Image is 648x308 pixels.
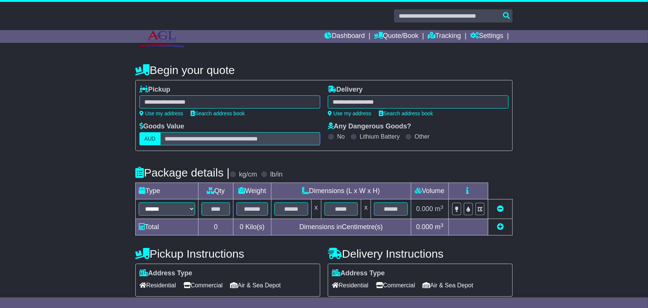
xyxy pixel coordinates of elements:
h4: Delivery Instructions [328,248,513,260]
label: Address Type [139,269,192,278]
label: Pickup [139,86,170,94]
label: Other [415,133,430,140]
span: Residential [332,279,368,291]
h4: Begin your quote [135,64,513,76]
a: Use my address [328,110,371,116]
sup: 3 [441,222,444,228]
td: x [311,199,321,219]
label: kg/cm [239,171,257,179]
td: Volume [411,183,448,199]
label: Any Dangerous Goods? [328,122,411,131]
h4: Pickup Instructions [135,248,320,260]
span: 0 [240,223,244,231]
span: Air & Sea Depot [423,279,474,291]
td: Dimensions (L x W x H) [271,183,411,199]
label: Lithium Battery [360,133,400,140]
a: Search address book [379,110,433,116]
td: 0 [198,219,233,236]
a: Tracking [428,30,461,43]
td: x [361,199,371,219]
a: Dashboard [325,30,365,43]
a: Remove this item [497,205,504,213]
h4: Package details | [135,166,230,179]
span: m [435,205,444,213]
label: No [337,133,345,140]
label: lb/in [270,171,283,179]
a: Quote/Book [374,30,418,43]
span: Residential [139,279,176,291]
span: Air & Sea Depot [230,279,281,291]
a: Settings [470,30,503,43]
td: Qty [198,183,233,199]
a: Search address book [191,110,245,116]
label: Delivery [328,86,363,94]
td: Total [136,219,198,236]
span: m [435,223,444,231]
label: Goods Value [139,122,184,131]
span: 0.000 [416,223,433,231]
td: Kilo(s) [233,219,271,236]
td: Weight [233,183,271,199]
td: Dimensions in Centimetre(s) [271,219,411,236]
label: Address Type [332,269,385,278]
a: Add new item [497,223,504,231]
sup: 3 [441,204,444,210]
span: Commercial [183,279,223,291]
label: AUD [139,132,160,145]
span: 0.000 [416,205,433,213]
a: Use my address [139,110,183,116]
span: Commercial [376,279,415,291]
td: Type [136,183,198,199]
